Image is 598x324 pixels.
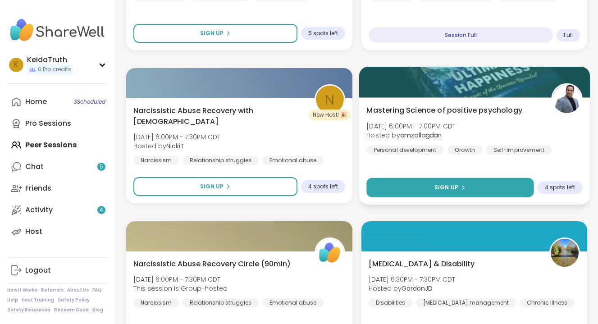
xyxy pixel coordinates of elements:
[7,178,108,199] a: Friends
[25,97,47,107] div: Home
[133,298,179,307] div: Narcissism
[7,199,108,221] a: Activity4
[166,141,184,151] b: NickiT
[200,29,224,37] span: Sign Up
[369,298,412,307] div: Disabilities
[447,145,482,154] div: Growth
[22,297,54,303] a: Host Training
[7,307,50,313] a: Safety Resources
[402,284,433,293] b: GordonJD
[366,178,534,197] button: Sign Up
[520,298,575,307] div: Chronic Illness
[183,298,259,307] div: Relationship struggles
[7,297,18,303] a: Help
[552,85,580,113] img: amzallagdan
[133,284,228,293] span: This session is Group-hosted
[7,260,108,281] a: Logout
[366,105,522,115] span: Mastering Science of positive psychology
[564,32,573,39] span: Full
[25,265,51,275] div: Logout
[262,298,324,307] div: Emotional abuse
[416,298,516,307] div: [MEDICAL_DATA] management
[92,287,102,293] a: FAQ
[58,297,90,303] a: Safety Policy
[400,131,442,140] b: amzallagdan
[486,145,552,154] div: Self-Improvement
[325,89,334,110] span: N
[183,156,259,165] div: Relationship struggles
[27,55,73,65] div: KeidaTruth
[369,259,475,269] span: [MEDICAL_DATA] & Disability
[133,275,228,284] span: [DATE] 6:00PM - 7:30PM CDT
[544,184,575,191] span: 4 spots left
[551,239,579,267] img: GordonJD
[7,113,108,134] a: Pro Sessions
[25,183,51,193] div: Friends
[262,156,324,165] div: Emotional abuse
[316,239,344,267] img: ShareWell
[92,307,103,313] a: Blog
[7,14,108,46] img: ShareWell Nav Logo
[308,30,338,37] span: 5 spots left
[7,287,37,293] a: How It Works
[133,259,291,269] span: Narcissistic Abuse Recovery Circle (90min)
[133,177,297,196] button: Sign Up
[133,132,220,141] span: [DATE] 6:00PM - 7:30PM CDT
[7,91,108,113] a: Home3Scheduled
[41,287,64,293] a: Referrals
[434,183,458,192] span: Sign Up
[133,105,305,127] span: Narcissistic Abuse Recovery with [DEMOGRAPHIC_DATA]
[133,24,297,43] button: Sign Up
[25,227,42,237] div: Host
[25,162,44,172] div: Chat
[7,221,108,242] a: Host
[366,121,456,130] span: [DATE] 6:00PM - 7:00PM CDT
[133,156,179,165] div: Narcissism
[100,163,103,171] span: 5
[308,183,338,190] span: 4 spots left
[67,287,89,293] a: About Us
[54,307,89,313] a: Redeem Code
[369,275,455,284] span: [DATE] 6:30PM - 7:30PM CDT
[200,183,224,191] span: Sign Up
[74,98,105,105] span: 3 Scheduled
[25,205,53,215] div: Activity
[369,284,455,293] span: Hosted by
[133,141,220,151] span: Hosted by
[7,156,108,178] a: Chat5
[366,145,443,154] div: Personal development
[38,66,71,73] span: 0 Pro credits
[100,206,103,214] span: 4
[14,59,18,71] span: K
[309,110,351,120] div: New Host! 🎉
[369,27,553,43] div: Session Full
[25,119,71,128] div: Pro Sessions
[366,131,456,140] span: Hosted by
